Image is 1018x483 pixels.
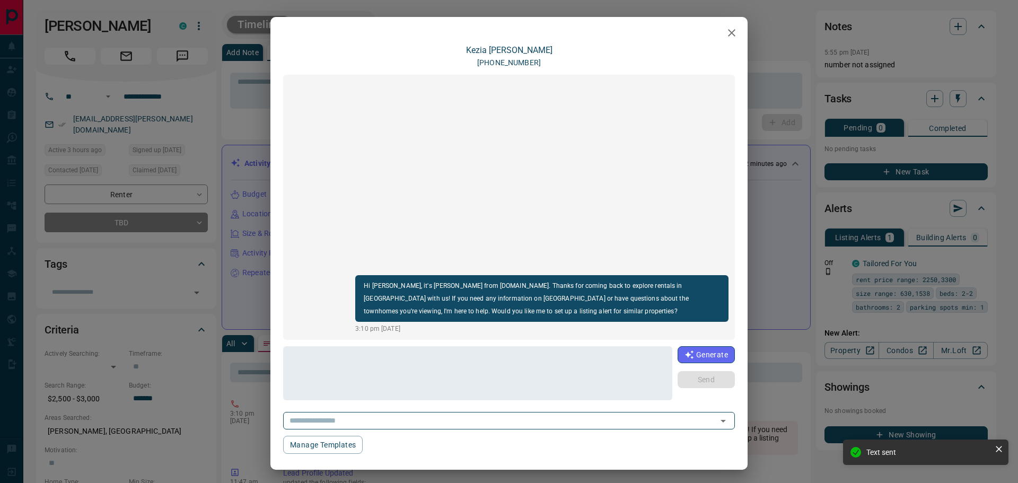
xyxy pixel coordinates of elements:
button: Open [716,414,731,428]
div: Text sent [866,448,990,456]
p: 3:10 pm [DATE] [355,324,729,333]
button: Manage Templates [283,436,363,454]
p: [PHONE_NUMBER] [477,57,541,68]
button: Generate [678,346,735,363]
p: Hi [PERSON_NAME], it's [PERSON_NAME] from [DOMAIN_NAME]. Thanks for coming back to explore rental... [364,279,720,318]
a: Kezia [PERSON_NAME] [466,45,552,55]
